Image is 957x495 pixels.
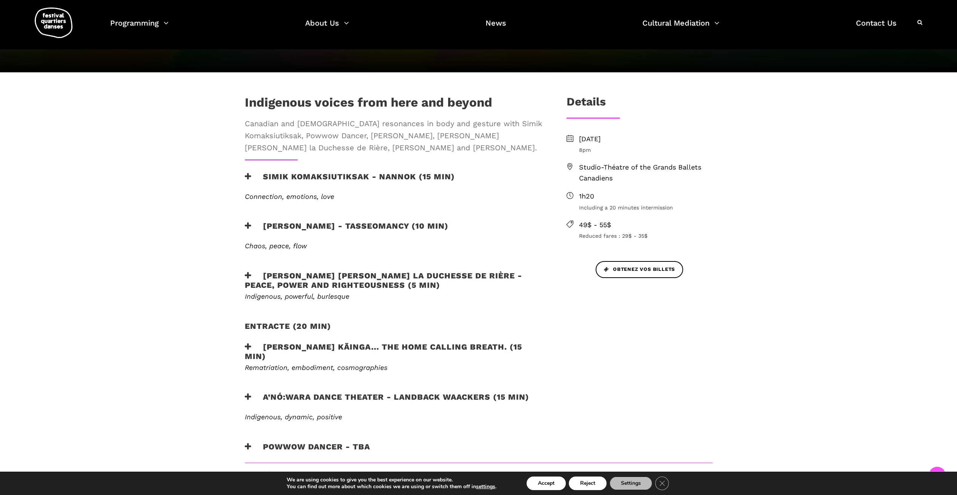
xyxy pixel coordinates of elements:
em: Chaos, peace, flow [245,242,307,250]
span: 8pm [579,146,713,154]
em: Connection, emotions, love [245,192,334,200]
a: Programming [110,17,169,39]
h2: Entracte (20 min) [245,321,331,340]
span: Reduced fares : 29$ - 35$ [579,232,713,240]
a: Cultural Mediation [642,17,719,39]
a: About Us [305,17,349,39]
h3: [PERSON_NAME] [PERSON_NAME] la Duchesse de Rière - Peace, Power and Righteousness (5 min) [245,271,542,290]
em: Indigenous, powerful, burlesque [245,292,349,300]
button: Settings [610,477,652,490]
span: 49$ - 55$ [579,220,713,231]
em: Indigenous, dynamic, positive [245,413,342,421]
button: Reject [569,477,607,490]
h3: A’nó:wara Dance Theater - Landback Waackers (15 min) [245,392,529,411]
span: [DATE] [579,134,713,145]
a: Obtenez vos billets [596,261,683,278]
h3: Simik Komaksiutiksak - Nannok (15 min) [245,172,455,191]
span: 1h20 [579,191,713,202]
span: Including a 20 minutes intermission [579,203,713,212]
span: Obtenez vos billets [604,266,675,273]
img: logo-fqd-med [35,8,72,38]
a: Contact Us [856,17,897,39]
h1: Indigenous voices from here and beyond [245,95,492,114]
span: Studio-Théatre of the Grands Ballets Canadiens [579,162,713,184]
h3: [PERSON_NAME] - Tasseomancy (10 min) [245,221,449,240]
h3: powwow dancer - tba [245,442,370,461]
button: settings [476,483,495,490]
em: Rematriation, embodiment, cosmographies [245,364,387,371]
h3: Details [567,95,606,114]
button: Close GDPR Cookie Banner [655,477,669,490]
span: Canadian and [DEMOGRAPHIC_DATA] resonances in body and gesture with Simik Komaksiutiksak, Powwow ... [245,118,542,154]
span: Don't miss [245,469,713,478]
p: You can find out more about which cookies we are using or switch them off in . [287,483,496,490]
p: We are using cookies to give you the best experience on our website. [287,477,496,483]
h3: [PERSON_NAME] KĀINGA... the home calling breath. (15 min) [245,342,542,361]
button: Accept [527,477,566,490]
a: News [485,17,506,39]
